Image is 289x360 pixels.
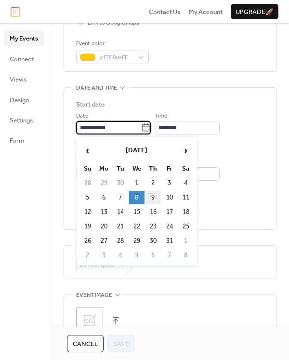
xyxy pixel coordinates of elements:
span: Event image [76,291,112,300]
span: Views [10,75,26,84]
th: [DATE] [96,140,177,161]
span: My Events [10,34,38,43]
td: 1 [178,234,194,248]
td: 23 [145,220,161,233]
td: 1 [129,176,144,190]
td: 22 [129,220,144,233]
td: 27 [96,234,112,248]
td: 20 [96,220,112,233]
td: 19 [80,220,95,233]
td: 6 [145,249,161,262]
td: 7 [162,249,177,262]
td: 26 [80,234,95,248]
td: 9 [145,191,161,204]
td: 5 [80,191,95,204]
span: Link to Google Maps [88,18,139,28]
td: 21 [113,220,128,233]
td: 18 [178,205,194,219]
td: 29 [96,176,112,190]
a: Contact Us [149,7,181,16]
td: 11 [178,191,194,204]
td: 12 [80,205,95,219]
th: Fr [162,162,177,175]
td: 13 [96,205,112,219]
td: 5 [129,249,144,262]
td: 31 [162,234,177,248]
td: 15 [129,205,144,219]
span: Settings [10,116,33,125]
a: Connect [4,51,44,67]
td: 16 [145,205,161,219]
img: logo [11,6,20,17]
td: 28 [113,234,128,248]
th: Su [80,162,95,175]
td: 30 [145,234,161,248]
th: Tu [113,162,128,175]
a: Views [4,71,44,87]
td: 4 [113,249,128,262]
a: Form [4,133,44,148]
th: We [129,162,144,175]
span: Time [155,111,167,121]
td: 8 [178,249,194,262]
span: Date and time [76,83,117,93]
th: Sa [178,162,194,175]
td: 2 [145,176,161,190]
td: 7 [113,191,128,204]
td: 6 [96,191,112,204]
a: My Account [189,7,223,16]
td: 8 [129,191,144,204]
td: 3 [162,176,177,190]
a: Design [4,92,44,107]
span: My Account [189,7,223,17]
td: 17 [162,205,177,219]
td: 29 [129,234,144,248]
td: 28 [80,176,95,190]
span: Form [10,136,25,146]
span: Date [76,111,88,121]
th: Th [145,162,161,175]
a: My Events [4,30,44,46]
button: Cancel [67,335,104,352]
a: Settings [4,112,44,128]
span: #FFCB05FF [99,53,133,63]
span: ‹ [80,141,95,160]
td: 30 [113,176,128,190]
td: 25 [178,220,194,233]
td: 14 [113,205,128,219]
span: Design [10,95,29,105]
div: Start date [76,100,105,109]
span: Upgrade 🚀 [236,7,274,17]
span: Contact Us [149,7,181,17]
div: ; [76,307,103,334]
div: Event color [76,39,147,49]
td: 4 [178,176,194,190]
span: Cancel [73,339,98,349]
span: › [179,141,193,160]
th: Mo [96,162,112,175]
td: 2 [80,249,95,262]
span: Connect [10,54,34,64]
td: 3 [96,249,112,262]
button: Upgrade🚀 [231,4,278,19]
td: 24 [162,220,177,233]
td: 10 [162,191,177,204]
